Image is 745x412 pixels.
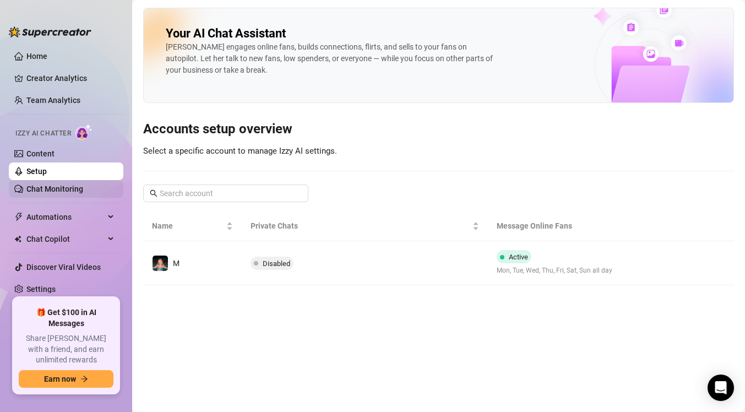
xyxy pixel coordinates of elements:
[26,185,83,193] a: Chat Monitoring
[509,253,528,261] span: Active
[497,265,612,276] span: Mon, Tue, Wed, Thu, Fri, Sat, Sun all day
[263,259,290,268] span: Disabled
[26,96,80,105] a: Team Analytics
[26,149,55,158] a: Content
[19,370,113,388] button: Earn nowarrow-right
[150,189,157,197] span: search
[26,263,101,272] a: Discover Viral Videos
[143,146,337,156] span: Select a specific account to manage Izzy AI settings.
[19,307,113,329] span: 🎁 Get $100 in AI Messages
[26,230,105,248] span: Chat Copilot
[26,167,47,176] a: Setup
[80,375,88,383] span: arrow-right
[160,187,293,199] input: Search account
[19,333,113,366] span: Share [PERSON_NAME] with a friend, and earn unlimited rewards
[26,208,105,226] span: Automations
[143,211,242,241] th: Name
[166,26,286,41] h2: Your AI Chat Assistant
[143,121,734,138] h3: Accounts setup overview
[9,26,91,37] img: logo-BBDzfeDw.svg
[44,375,76,383] span: Earn now
[26,52,47,61] a: Home
[75,124,93,140] img: AI Chatter
[26,69,115,87] a: Creator Analytics
[708,375,734,401] div: Open Intercom Messenger
[251,220,470,232] span: Private Chats
[14,213,23,221] span: thunderbolt
[242,211,488,241] th: Private Chats
[14,235,21,243] img: Chat Copilot
[15,128,71,139] span: Izzy AI Chatter
[152,220,224,232] span: Name
[26,285,56,294] a: Settings
[173,259,180,268] span: M
[488,211,652,241] th: Message Online Fans
[153,256,168,271] img: M
[166,41,496,76] div: [PERSON_NAME] engages online fans, builds connections, flirts, and sells to your fans on autopilo...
